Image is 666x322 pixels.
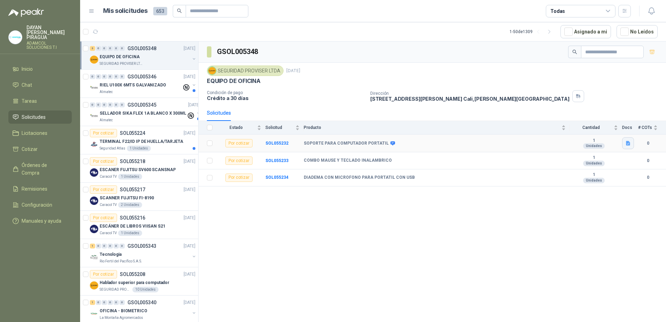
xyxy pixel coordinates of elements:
[8,94,72,108] a: Tareas
[90,270,117,278] div: Por cotizar
[80,267,198,296] a: Por cotizarSOL055208[DATE] Company LogoHablador superior para computadorSEGURIDAD PROVISER LTDA10...
[570,125,612,130] span: Cantidad
[8,110,72,124] a: Solicitudes
[22,145,38,153] span: Cotizar
[184,215,195,221] p: [DATE]
[118,174,142,179] div: 1 Unidades
[90,101,201,123] a: 0 0 0 0 0 0 GSOL005345[DATE] Company LogoSELLADOR SIKA FLEX 1A BLANCO X 300MLAlmatec
[90,253,98,261] img: Company Logo
[90,197,98,205] img: Company Logo
[90,44,197,67] a: 3 0 0 0 0 0 GSOL005348[DATE] Company LogoEQUIPO DE OFICINASEGURIDAD PROVISER LTDA
[100,167,176,173] p: ESCANER FUJITSU SV600 SCANSNAP
[127,244,156,248] p: GSOL005343
[100,259,142,264] p: Rio Fertil del Pacífico S.A.S.
[114,102,119,107] div: 0
[286,68,300,74] p: [DATE]
[90,168,98,177] img: Company Logo
[100,251,122,258] p: Tecnologia
[90,157,117,166] div: Por cotizar
[370,91,570,96] p: Dirección
[304,158,392,163] b: COMBO MAUSE Y TECLADO INALAMBRICO
[217,121,265,135] th: Estado
[9,31,22,44] img: Company Logo
[100,117,113,123] p: Almatec
[100,110,186,117] p: SELLADOR SIKA FLEX 1A BLANCO X 300ML
[90,242,197,264] a: 1 0 0 0 0 0 GSOL005343[DATE] Company LogoTecnologiaRio Fertil del Pacífico S.A.S.
[8,62,72,76] a: Inicio
[638,158,658,164] b: 0
[100,202,117,208] p: Caracol TV
[638,174,658,181] b: 0
[304,125,560,130] span: Producto
[96,300,101,305] div: 0
[8,78,72,92] a: Chat
[22,65,33,73] span: Inicio
[90,225,98,233] img: Company Logo
[108,300,113,305] div: 0
[80,211,198,239] a: Por cotizarSOL055216[DATE] Company LogoESCÁNER DE LIBROS VIISAN S21Caracol TV1 Unidades
[114,300,119,305] div: 0
[184,158,195,165] p: [DATE]
[304,121,570,135] th: Producto
[207,95,365,101] p: Crédito a 30 días
[90,244,95,248] div: 1
[120,215,145,220] p: SOL055216
[22,81,32,89] span: Chat
[638,140,658,147] b: 0
[108,46,113,51] div: 0
[207,66,284,76] div: SEGURIDAD PROVISER LTDA
[550,7,565,15] div: Todas
[184,130,195,137] p: [DATE]
[583,178,605,183] div: Unidades
[570,138,618,144] b: 1
[127,146,151,151] div: 1 Unidades
[119,74,125,79] div: 0
[265,158,288,163] a: SOL055233
[217,46,259,57] h3: GSOL005348
[90,309,98,318] img: Company Logo
[560,25,611,38] button: Asignado a mi
[90,46,95,51] div: 3
[370,96,570,102] p: [STREET_ADDRESS][PERSON_NAME] Cali , [PERSON_NAME][GEOGRAPHIC_DATA]
[570,155,618,161] b: 1
[22,113,46,121] span: Solicitudes
[570,121,622,135] th: Cantidad
[225,156,253,165] div: Por cotizar
[265,121,304,135] th: Solicitud
[127,46,156,51] p: GSOL005348
[102,46,107,51] div: 0
[22,161,65,177] span: Órdenes de Compra
[90,140,98,148] img: Company Logo
[90,84,98,92] img: Company Logo
[265,141,288,146] a: SOL055232
[90,129,117,137] div: Por cotizar
[108,244,113,248] div: 0
[114,74,119,79] div: 0
[583,143,605,149] div: Unidades
[100,174,117,179] p: Caracol TV
[100,223,165,230] p: ESCÁNER DE LIBROS VIISAN S21
[207,109,231,117] div: Solicitudes
[96,74,101,79] div: 0
[90,185,117,194] div: Por cotizar
[114,244,119,248] div: 0
[22,217,61,225] span: Manuales y ayuda
[102,300,107,305] div: 0
[108,102,113,107] div: 0
[8,127,72,140] a: Licitaciones
[583,161,605,166] div: Unidades
[8,159,72,179] a: Órdenes de Compra
[304,141,389,146] b: SOPORTE PARA COMPUTADOR PORTATIL
[119,102,125,107] div: 0
[100,54,140,60] p: EQUIPO DE OFICINA
[8,214,72,228] a: Manuales y ayuda
[80,126,198,154] a: Por cotizarSOL055224[DATE] Company LogoTERMINAL F22/ID IP DE HUELLA/TARJETASeguridad Atlas1 Unidades
[100,308,147,314] p: OFICINA - BIOMETRICO
[617,25,658,38] button: No Leídos
[265,175,288,180] b: SOL055234
[119,300,125,305] div: 0
[102,102,107,107] div: 0
[22,201,52,209] span: Configuración
[8,8,44,17] img: Logo peakr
